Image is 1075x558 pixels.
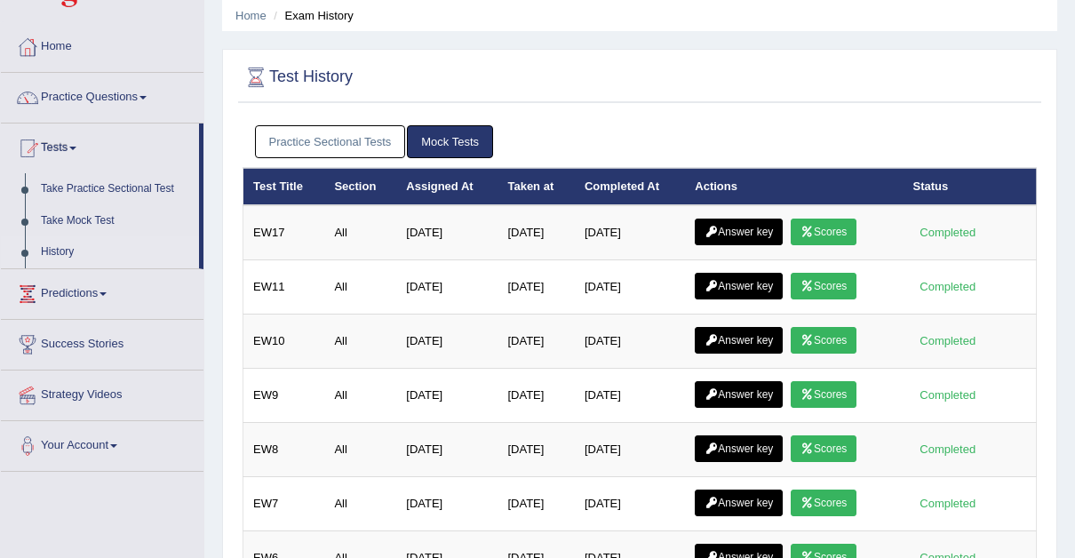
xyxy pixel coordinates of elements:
td: [DATE] [498,477,575,531]
div: Completed [913,331,983,350]
a: Take Practice Sectional Test [33,173,199,205]
td: [DATE] [498,423,575,477]
th: Status [904,168,1037,205]
td: [DATE] [575,369,685,423]
a: Home [235,9,267,22]
td: [DATE] [498,369,575,423]
td: [DATE] [575,315,685,369]
td: EW7 [243,477,325,531]
div: Completed [913,277,983,296]
a: Home [1,22,203,67]
td: [DATE] [575,477,685,531]
td: [DATE] [396,369,498,423]
a: Predictions [1,269,203,314]
a: Scores [791,381,856,408]
th: Assigned At [396,168,498,205]
td: EW11 [243,260,325,315]
td: [DATE] [396,260,498,315]
li: Exam History [269,7,354,24]
a: Answer key [695,327,783,354]
td: EW10 [243,315,325,369]
th: Completed At [575,168,685,205]
a: Practice Sectional Tests [255,125,406,158]
td: All [324,205,396,260]
a: Tests [1,124,199,168]
div: Completed [913,494,983,513]
td: [DATE] [396,205,498,260]
th: Actions [685,168,903,205]
td: [DATE] [498,260,575,315]
td: [DATE] [498,315,575,369]
div: Completed [913,440,983,458]
a: Answer key [695,219,783,245]
td: EW9 [243,369,325,423]
td: [DATE] [498,205,575,260]
a: Success Stories [1,320,203,364]
a: Strategy Videos [1,371,203,415]
div: Completed [913,386,983,404]
td: [DATE] [396,315,498,369]
td: All [324,369,396,423]
a: Practice Questions [1,73,203,117]
td: EW8 [243,423,325,477]
a: Answer key [695,490,783,516]
td: [DATE] [575,260,685,315]
a: Mock Tests [407,125,493,158]
a: Take Mock Test [33,205,199,237]
a: History [33,236,199,268]
th: Taken at [498,168,575,205]
td: All [324,260,396,315]
th: Section [324,168,396,205]
a: Scores [791,435,856,462]
h2: Test History [243,64,353,91]
a: Scores [791,219,856,245]
td: [DATE] [396,423,498,477]
td: All [324,315,396,369]
a: Answer key [695,381,783,408]
td: All [324,423,396,477]
td: [DATE] [575,423,685,477]
th: Test Title [243,168,325,205]
a: Your Account [1,421,203,466]
td: All [324,477,396,531]
td: EW17 [243,205,325,260]
td: [DATE] [396,477,498,531]
a: Scores [791,273,856,299]
a: Answer key [695,435,783,462]
div: Completed [913,223,983,242]
a: Answer key [695,273,783,299]
a: Scores [791,327,856,354]
td: [DATE] [575,205,685,260]
a: Scores [791,490,856,516]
